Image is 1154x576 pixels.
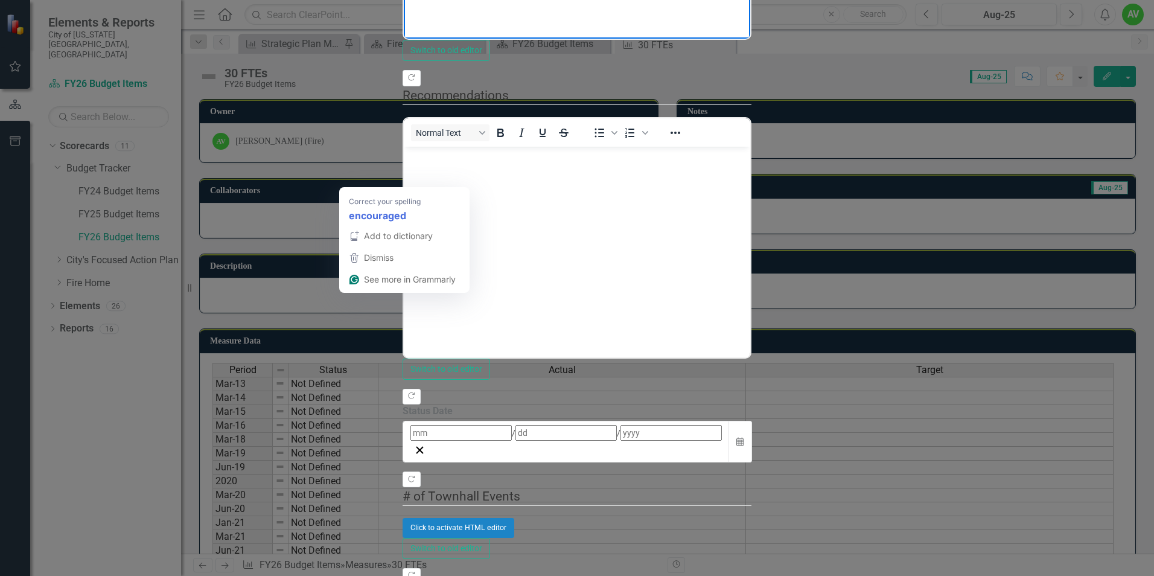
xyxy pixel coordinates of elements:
button: Strikethrough [553,124,574,141]
div: Status Date [403,405,751,418]
button: Reveal or hide additional toolbar items [665,124,686,141]
button: Switch to old editor [403,359,490,380]
button: Italic [511,124,532,141]
button: Block Normal Text [411,124,489,141]
input: dd [515,425,617,441]
input: mm [410,425,512,441]
iframe: Rich Text Area [404,147,750,357]
p: Completed conditional job offers for 50 recruit firefighters (30 new FTEs plus overhires for vaca... [3,3,343,90]
input: yyyy [620,425,722,441]
legend: Recommendations [403,86,751,105]
button: Underline [532,124,553,141]
span: / [512,428,515,438]
div: Numbered list [620,124,650,141]
button: Click to activate HTML editor [403,518,514,537]
legend: # of Townhall Events [403,487,751,506]
button: Switch to old editor [403,40,490,61]
span: Normal Text [416,128,475,138]
span: / [617,428,620,438]
button: Switch to old editor [403,538,490,559]
div: Bullet list [589,124,619,141]
button: Bold [490,124,511,141]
